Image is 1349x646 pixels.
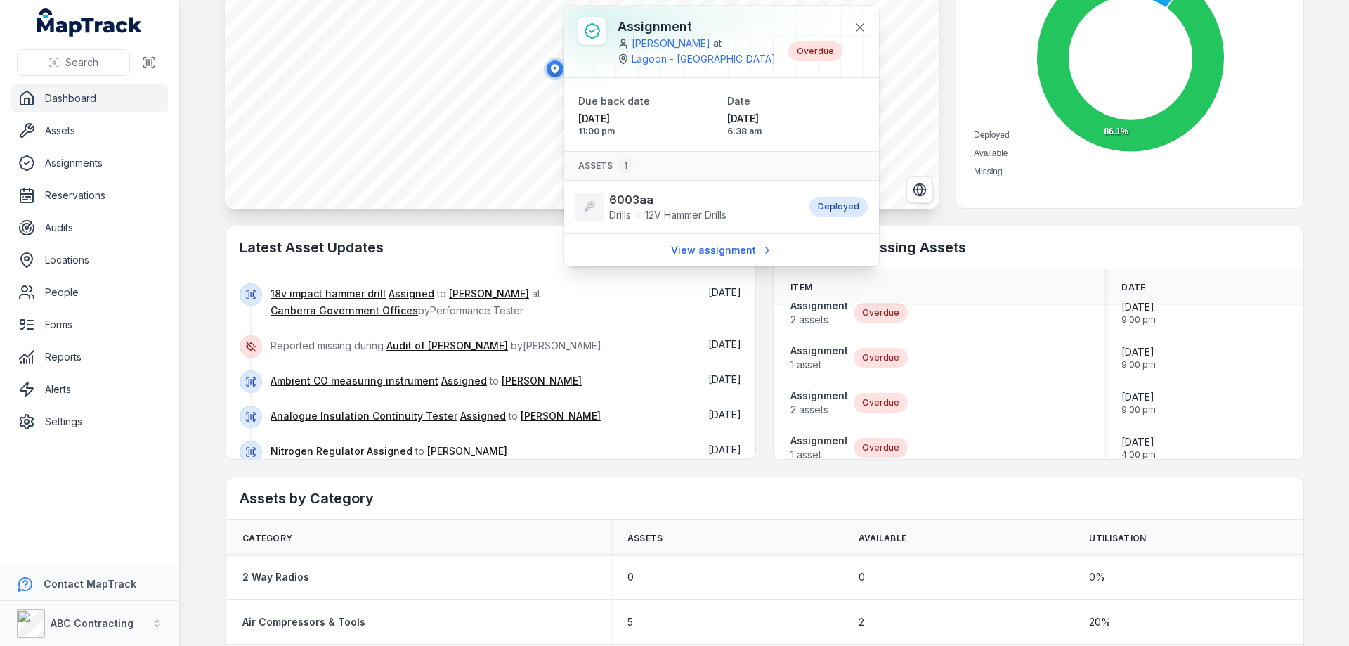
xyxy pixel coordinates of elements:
[859,570,865,584] span: 0
[367,444,412,458] a: Assigned
[708,444,741,456] time: 7/23/2025, 9:22:22 AM
[790,299,848,313] strong: Assignment
[1121,390,1156,415] time: 5/30/2025, 9:00:00 PM
[11,181,168,209] a: Reservations
[271,287,386,301] a: 18v impact hammer drill
[708,338,741,350] time: 7/23/2025, 12:42:03 PM
[271,375,582,387] span: to
[271,340,601,351] span: Reported missing during by [PERSON_NAME]
[790,434,848,462] a: Assignment1 asset
[1121,300,1156,325] time: 3/30/2025, 9:00:00 PM
[240,238,741,257] h2: Latest Asset Updates
[11,278,168,306] a: People
[790,282,812,293] span: Item
[240,489,1289,508] h2: Assets by Category
[11,84,168,112] a: Dashboard
[790,358,848,372] span: 1 asset
[708,373,741,385] time: 7/23/2025, 9:22:22 AM
[37,8,143,37] a: MapTrack
[502,374,582,388] a: [PERSON_NAME]
[727,95,750,107] span: Date
[1121,314,1156,325] span: 9:00 pm
[51,617,133,629] strong: ABC Contracting
[11,117,168,145] a: Assets
[1121,345,1156,370] time: 3/30/2025, 9:00:00 PM
[1121,435,1156,460] time: 4/1/2025, 4:00:00 PM
[271,374,438,388] a: Ambient CO measuring instrument
[708,408,741,420] time: 7/23/2025, 9:22:22 AM
[609,208,631,222] span: Drills
[708,286,741,298] span: [DATE]
[1121,404,1156,415] span: 9:00 pm
[790,299,848,327] a: Assignment2 assets
[578,157,633,174] span: Assets
[708,373,741,385] span: [DATE]
[460,409,506,423] a: Assigned
[632,52,776,66] a: Lagoon - [GEOGRAPHIC_DATA]
[609,191,726,208] strong: 6003aa
[578,126,716,137] span: 11:00 pm
[1089,570,1105,584] span: 0 %
[790,448,848,462] span: 1 asset
[578,112,716,126] span: [DATE]
[11,311,168,339] a: Forms
[271,288,540,316] span: to at by Performance Tester
[242,570,309,584] a: 2 Way Radios
[1121,345,1156,359] span: [DATE]
[713,37,722,51] span: at
[271,445,507,457] span: to
[578,95,650,107] span: Due back date
[632,37,710,51] a: [PERSON_NAME]
[271,444,364,458] a: Nitrogen Regulator
[727,112,865,137] time: 8/13/2024, 6:38:45 AM
[11,408,168,436] a: Settings
[1121,435,1156,449] span: [DATE]
[854,348,908,368] div: Overdue
[790,389,848,403] strong: Assignment
[44,578,136,590] strong: Contact MapTrack
[271,410,601,422] span: to
[809,197,868,217] div: Deployed
[11,375,168,403] a: Alerts
[11,343,168,371] a: Reports
[790,344,848,358] strong: Assignment
[974,148,1008,158] span: Available
[1121,390,1156,404] span: [DATE]
[974,130,1010,140] span: Deployed
[708,338,741,350] span: [DATE]
[449,287,529,301] a: [PERSON_NAME]
[974,167,1003,176] span: Missing
[618,17,842,37] h3: Assignment
[906,176,933,203] button: Switch to Satellite View
[242,533,292,544] span: Category
[386,339,508,353] a: Audit of [PERSON_NAME]
[521,409,601,423] a: [PERSON_NAME]
[708,286,741,298] time: 7/30/2025, 6:31:08 AM
[389,287,434,301] a: Assigned
[788,41,842,61] div: Overdue
[1121,300,1156,314] span: [DATE]
[859,615,864,629] span: 2
[708,408,741,420] span: [DATE]
[575,191,795,222] a: 6003aaDrills12V Hammer Drills
[859,533,907,544] span: Available
[11,246,168,274] a: Locations
[788,238,1289,257] h2: Overdue & Missing Assets
[854,303,908,323] div: Overdue
[1089,533,1146,544] span: Utilisation
[1121,449,1156,460] span: 4:00 pm
[790,403,848,417] span: 2 assets
[17,49,130,76] button: Search
[11,214,168,242] a: Audits
[645,208,726,222] span: 12V Hammer Drills
[627,570,634,584] span: 0
[627,533,663,544] span: Assets
[790,313,848,327] span: 2 assets
[854,438,908,458] div: Overdue
[427,444,507,458] a: [PERSON_NAME]
[1121,282,1145,293] span: Date
[441,374,487,388] a: Assigned
[618,157,633,174] div: 1
[1089,615,1111,629] span: 20 %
